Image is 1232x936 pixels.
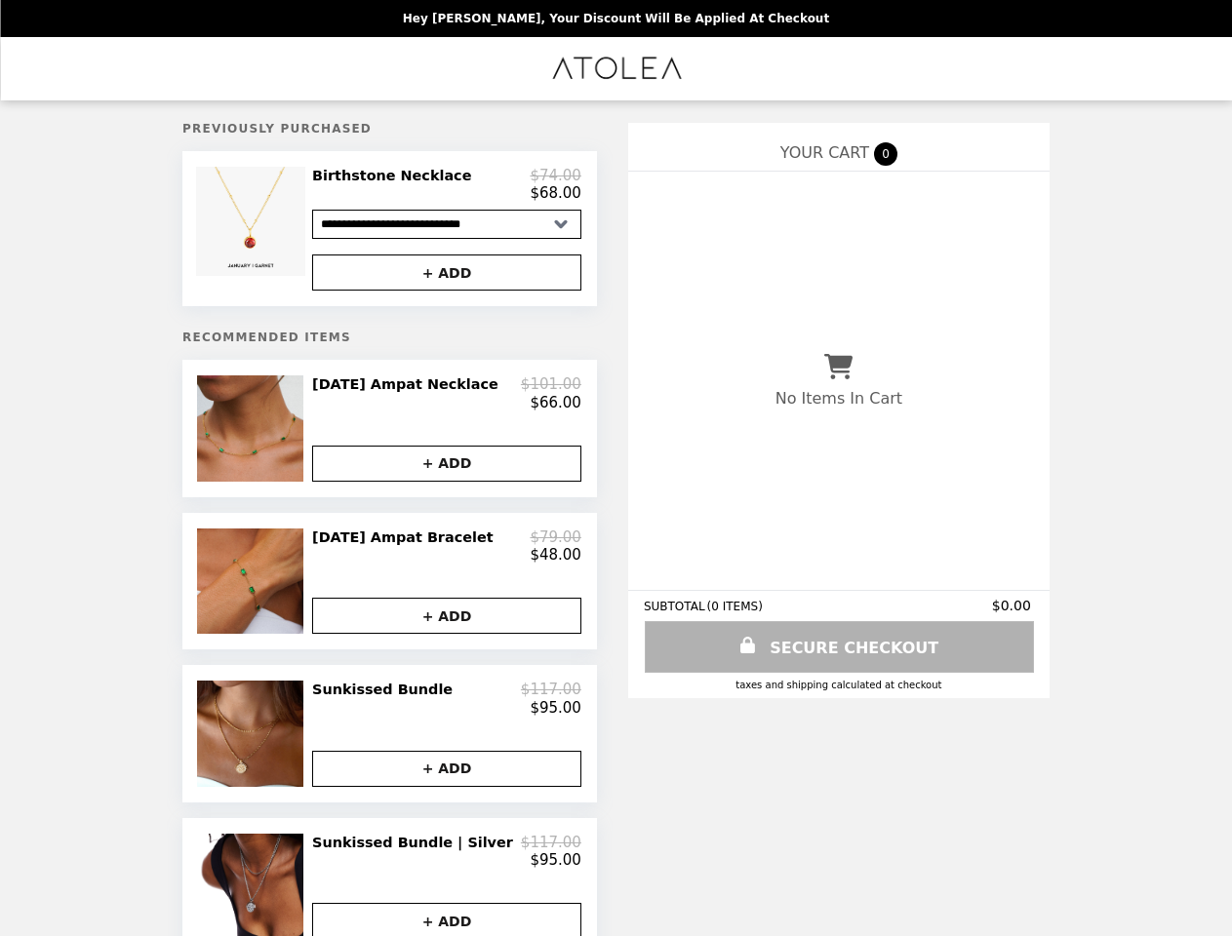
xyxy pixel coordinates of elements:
div: Taxes and Shipping calculated at checkout [644,680,1034,690]
img: Birthstone Necklace [196,167,310,276]
p: $68.00 [530,184,581,202]
p: $101.00 [521,375,581,393]
span: YOUR CART [780,143,869,162]
h2: Birthstone Necklace [312,167,479,184]
p: $117.00 [521,681,581,698]
p: $48.00 [530,546,581,564]
span: 0 [874,142,897,166]
h5: Recommended Items [182,331,597,344]
p: Hey [PERSON_NAME], your discount will be applied at checkout [403,12,829,25]
p: $66.00 [530,394,581,411]
h5: Previously Purchased [182,122,597,136]
button: + ADD [312,598,581,634]
p: $74.00 [530,167,581,184]
select: Select a product variant [312,210,581,239]
img: Raja Ampat Necklace [197,375,307,481]
img: Raja Ampat Bracelet [197,528,307,634]
h2: [DATE] Ampat Necklace [312,375,506,393]
button: + ADD [312,254,581,291]
span: ( 0 ITEMS ) [707,600,763,613]
p: No Items In Cart [775,389,902,408]
button: + ADD [312,751,581,787]
img: Brand Logo [549,49,683,89]
button: + ADD [312,446,581,482]
p: $95.00 [530,851,581,869]
p: $95.00 [530,699,581,717]
h2: Sunkissed Bundle [312,681,460,698]
span: SUBTOTAL [644,600,707,613]
h2: [DATE] Ampat Bracelet [312,528,500,546]
p: $79.00 [530,528,581,546]
img: Sunkissed Bundle [197,681,307,786]
h2: Sunkissed Bundle | Silver [312,834,521,851]
span: $0.00 [992,598,1034,613]
p: $117.00 [521,834,581,851]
